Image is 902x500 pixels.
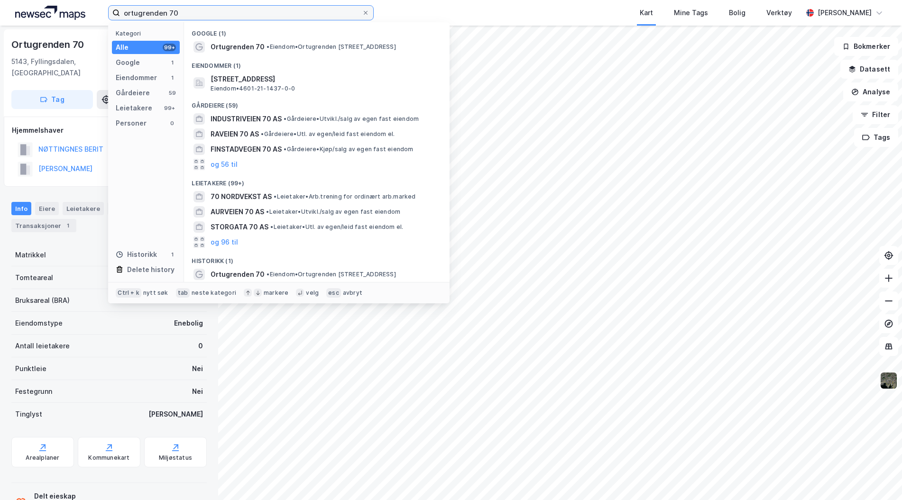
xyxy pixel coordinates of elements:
div: Historikk (1) [184,250,450,267]
span: • [274,193,276,200]
span: Leietaker • Utl. av egen/leid fast eiendom el. [270,223,403,231]
div: 99+ [163,104,176,112]
div: Leietakere (99+) [184,172,450,189]
span: Ortugrenden 70 [211,269,265,280]
div: Personer [116,118,147,129]
div: 99+ [163,44,176,51]
div: Tomteareal [15,272,53,283]
button: Bokmerker [834,37,898,56]
button: Analyse [843,82,898,101]
div: 1 [168,59,176,66]
input: Søk på adresse, matrikkel, gårdeiere, leietakere eller personer [120,6,362,20]
div: esc [326,288,341,298]
div: Eiendommer [116,72,157,83]
div: Ortugrenden 70 [11,37,86,52]
div: velg [306,289,319,297]
img: logo.a4113a55bc3d86da70a041830d287a7e.svg [15,6,85,20]
span: 70 NORDVEKST AS [211,191,272,202]
span: [STREET_ADDRESS] [211,73,438,85]
span: • [261,130,264,137]
div: Datasett [108,202,143,215]
div: Kategori [116,30,180,37]
div: Festegrunn [15,386,52,397]
div: 1 [168,251,176,258]
button: Filter [853,105,898,124]
div: Hjemmelshaver [12,125,206,136]
div: avbryt [343,289,362,297]
div: Nei [192,386,203,397]
div: 59 [168,89,176,97]
div: Verktøy [766,7,792,18]
div: Eiendommer (1) [184,55,450,72]
div: Antall leietakere [15,340,70,352]
span: • [267,43,269,50]
div: tab [176,288,190,298]
div: Bolig [729,7,746,18]
div: Transaksjoner [11,219,76,232]
div: neste kategori [192,289,236,297]
div: markere [264,289,288,297]
span: Ortugrenden 70 [211,41,265,53]
div: 0 [198,340,203,352]
div: Kart [640,7,653,18]
div: Mine Tags [674,7,708,18]
div: Gårdeiere (59) [184,94,450,111]
div: Kommunekart [88,454,129,462]
span: Eiendom • 4601-21-1437-0-0 [211,85,295,92]
span: Eiendom • Ortugrenden [STREET_ADDRESS] [267,271,396,278]
span: Leietaker • Arb.trening for ordinært arb.marked [274,193,415,200]
div: Bruksareal (BRA) [15,295,70,306]
div: Punktleie [15,363,46,374]
div: Leietakere [63,202,104,215]
button: Tags [854,128,898,147]
div: Miljøstatus [159,454,192,462]
div: Ctrl + k [116,288,141,298]
div: 0 [168,119,176,127]
div: Enebolig [174,318,203,329]
button: og 96 til [211,236,238,248]
span: Leietaker • Utvikl./salg av egen fast eiendom [266,208,400,216]
button: Datasett [840,60,898,79]
div: Kontrollprogram for chat [855,455,902,500]
div: Gårdeiere [116,87,150,99]
div: Arealplaner [26,454,59,462]
span: • [284,115,286,122]
span: STORGATA 70 AS [211,221,268,233]
div: Google [116,57,140,68]
span: • [267,271,269,278]
div: 1 [168,74,176,82]
span: Gårdeiere • Kjøp/salg av egen fast eiendom [284,145,413,153]
div: 5143, Fyllingsdalen, [GEOGRAPHIC_DATA] [11,56,124,79]
div: Tinglyst [15,409,42,420]
div: Historikk [116,249,157,260]
span: RAVEIEN 70 AS [211,128,259,140]
div: Alle [116,42,129,53]
div: Nei [192,363,203,374]
iframe: Chat Widget [855,455,902,500]
div: nytt søk [143,289,168,297]
div: [PERSON_NAME] [148,409,203,420]
span: Gårdeiere • Utvikl./salg av egen fast eiendom [284,115,419,123]
img: 9k= [880,372,898,390]
span: • [284,145,286,153]
div: Eiere [35,202,59,215]
span: • [266,208,269,215]
div: Matrikkel [15,249,46,261]
span: AURVEIEN 70 AS [211,206,264,218]
div: [PERSON_NAME] [818,7,872,18]
button: og 56 til [211,159,238,170]
div: 1 [63,221,73,230]
span: • [270,223,273,230]
span: FINSTADVEGEN 70 AS [211,144,282,155]
div: Google (1) [184,22,450,39]
button: Tag [11,90,93,109]
span: Gårdeiere • Utl. av egen/leid fast eiendom el. [261,130,395,138]
div: Leietakere [116,102,152,114]
div: Info [11,202,31,215]
span: Eiendom • Ortugrenden [STREET_ADDRESS] [267,43,396,51]
span: INDUSTRIVEIEN 70 AS [211,113,282,125]
div: Eiendomstype [15,318,63,329]
div: Delete history [127,264,175,275]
